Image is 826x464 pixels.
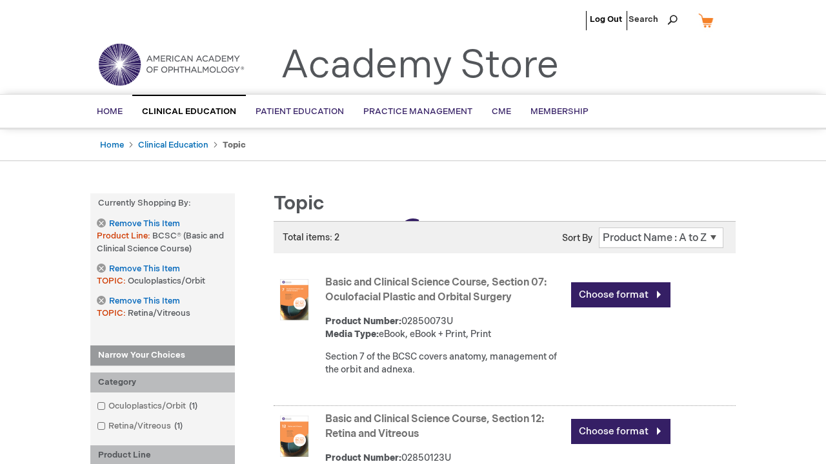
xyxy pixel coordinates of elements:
[325,329,379,340] strong: Media Type:
[482,96,521,128] a: CME
[128,276,205,286] span: Oculoplastics/Orbit
[281,43,559,89] a: Academy Store
[90,345,235,366] strong: Narrow Your Choices
[97,106,123,117] span: Home
[132,95,246,128] a: Clinical Education
[97,296,179,307] a: Remove This Item
[325,315,565,341] div: 02850073U eBook, eBook + Print, Print
[90,193,235,213] strong: Currently Shopping by:
[90,372,235,392] div: Category
[97,264,179,275] a: Remove This Item
[186,401,201,411] span: 1
[109,295,180,307] span: Remove This Item
[325,276,547,304] a: Basic and Clinical Science Course, Section 07: Oculofacial Plastic and Orbital Surgery
[562,233,592,244] label: Sort By
[97,231,224,254] span: BCSC® (Basic and Clinical Science Course)
[325,413,544,440] a: Basic and Clinical Science Course, Section 12: Retina and Vitreous
[274,416,315,457] img: Basic and Clinical Science Course, Section 12: Retina and Vitreous
[100,140,124,150] a: Home
[521,96,598,128] a: Membership
[97,218,179,229] a: Remove This Item
[571,419,670,444] a: Choose format
[97,276,128,286] span: TOPIC
[142,106,236,117] span: Clinical Education
[94,420,188,432] a: Retina/Vitreous1
[109,218,180,230] span: Remove This Item
[283,232,339,243] span: Total items: 2
[590,14,622,24] a: Log Out
[97,231,152,241] span: Product Line
[492,106,511,117] span: CME
[274,279,315,320] img: Basic and Clinical Science Course, Section 07: Oculofacial Plastic and Orbital Surgery
[629,6,678,32] span: Search
[571,282,670,307] a: Choose format
[171,421,186,431] span: 1
[256,106,344,117] span: Patient Education
[138,140,208,150] a: Clinical Education
[246,96,354,128] a: Patient Education
[109,263,180,275] span: Remove This Item
[97,308,128,318] span: TOPIC
[530,106,589,117] span: Membership
[325,452,401,463] strong: Product Number:
[354,96,482,128] a: Practice Management
[363,106,472,117] span: Practice Management
[94,400,203,412] a: Oculoplastics/Orbit1
[223,140,246,150] strong: Topic
[325,351,565,376] div: Section 7 of the BCSC covers anatomy, management of the orbit and adnexa.
[128,308,190,318] span: Retina/Vitreous
[274,192,324,215] span: Topic
[325,316,401,327] strong: Product Number:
